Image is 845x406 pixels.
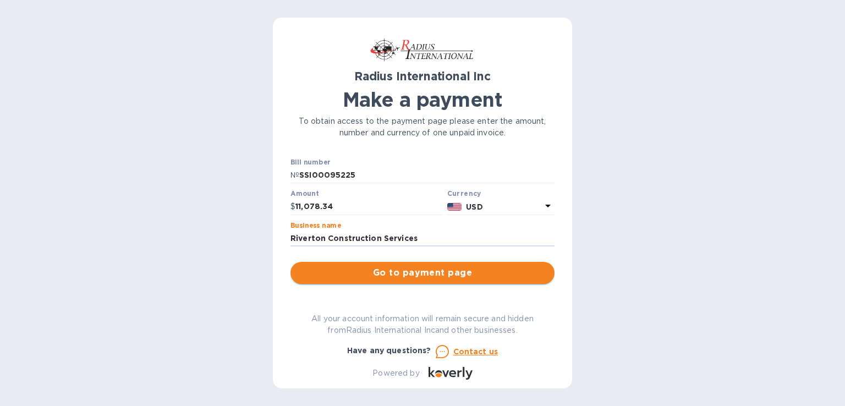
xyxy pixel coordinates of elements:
b: Currency [447,189,481,197]
h1: Make a payment [290,88,555,111]
label: Bill number [290,159,330,166]
p: № [290,169,299,181]
b: Radius International Inc [354,69,491,83]
b: USD [466,202,482,211]
u: Contact us [453,347,498,356]
p: $ [290,201,295,212]
label: Amount [290,191,319,197]
input: Enter business name [290,231,555,247]
img: USD [447,203,462,211]
p: All your account information will remain secure and hidden from Radius International Inc and othe... [290,313,555,336]
input: 0.00 [295,199,443,215]
input: Enter bill number [299,167,555,184]
p: To obtain access to the payment page please enter the amount, number and currency of one unpaid i... [290,116,555,139]
button: Go to payment page [290,262,555,284]
label: Business name [290,222,341,229]
b: Have any questions? [347,346,431,355]
span: Go to payment page [299,266,546,279]
p: Powered by [372,367,419,379]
